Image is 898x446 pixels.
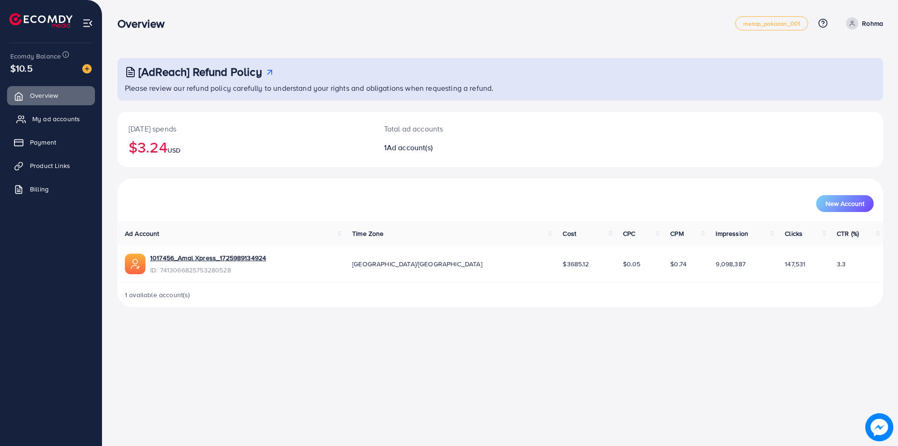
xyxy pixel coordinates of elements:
span: My ad accounts [32,114,80,124]
span: Impression [716,229,748,238]
span: $3685.12 [563,259,589,269]
a: 1017456_Amal Xpress_1725989134924 [150,253,266,263]
span: ID: 7413066825753280528 [150,265,266,275]
img: ic-ads-acc.e4c84228.svg [125,254,145,274]
button: New Account [816,195,874,212]
a: Rohma [842,17,883,29]
p: Please review our refund policy carefully to understand your rights and obligations when requesti... [125,82,877,94]
a: Overview [7,86,95,105]
span: $0.74 [670,259,687,269]
span: [GEOGRAPHIC_DATA]/[GEOGRAPHIC_DATA] [352,259,482,269]
span: 1 available account(s) [125,290,190,300]
span: Ad Account [125,229,159,238]
h2: $3.24 [129,138,362,156]
span: Time Zone [352,229,384,238]
span: metap_pakistan_001 [743,21,800,27]
span: Ecomdy Balance [10,51,61,61]
a: Billing [7,180,95,198]
span: CPM [670,229,683,238]
span: CTR (%) [837,229,859,238]
span: 9,098,387 [716,259,745,269]
img: image [865,413,893,441]
span: Product Links [30,161,70,170]
span: Clicks [785,229,803,238]
span: Ad account(s) [387,142,433,153]
span: 147,531 [785,259,805,269]
span: New Account [826,200,864,207]
a: Product Links [7,156,95,175]
span: $0.05 [623,259,641,269]
h2: 1 [384,143,553,152]
img: image [82,64,92,73]
a: metap_pakistan_001 [735,16,808,30]
span: Cost [563,229,576,238]
h3: [AdReach] Refund Policy [138,65,262,79]
span: Billing [30,184,49,194]
span: $10.5 [10,61,33,75]
p: Total ad accounts [384,123,553,134]
p: [DATE] spends [129,123,362,134]
p: Rohma [862,18,883,29]
a: Payment [7,133,95,152]
img: logo [9,13,72,28]
span: CPC [623,229,635,238]
img: menu [82,18,93,29]
span: 3.3 [837,259,846,269]
a: My ad accounts [7,110,95,128]
span: Payment [30,138,56,147]
h3: Overview [117,17,172,30]
span: USD [167,146,181,155]
span: Overview [30,91,58,100]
